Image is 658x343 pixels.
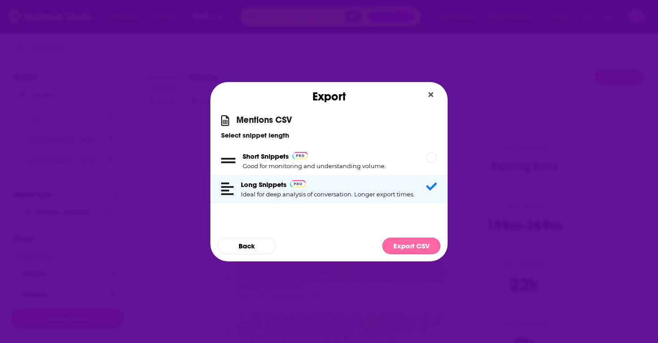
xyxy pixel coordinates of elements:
h1: Good for monitoring and understanding volume. [243,162,386,169]
button: Close [425,89,437,100]
h1: Ideal for deep analysis of conversation. Longer export times. [241,191,414,198]
button: Export CSV [382,238,440,254]
h3: Mentions CSV [236,114,292,127]
h3: Long Snippets [241,180,286,189]
h3: Short Snippets [243,152,289,161]
h1: Export [210,89,448,104]
h3: Select snippet length [210,131,448,139]
img: Podchaser Pro [292,152,308,159]
img: Podchaser Pro [290,180,306,187]
button: Back [218,238,276,254]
